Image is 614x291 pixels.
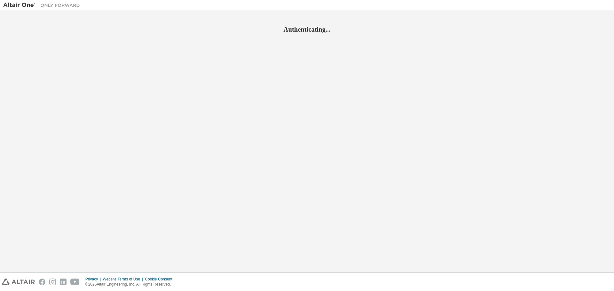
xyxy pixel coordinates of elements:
img: altair_logo.svg [2,279,35,285]
div: Cookie Consent [145,277,176,282]
img: youtube.svg [70,279,80,285]
img: facebook.svg [39,279,45,285]
img: instagram.svg [49,279,56,285]
img: Altair One [3,2,83,8]
p: © 2025 Altair Engineering, Inc. All Rights Reserved. [85,282,176,287]
img: linkedin.svg [60,279,67,285]
div: Website Terms of Use [103,277,145,282]
h2: Authenticating... [3,25,611,34]
div: Privacy [85,277,103,282]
